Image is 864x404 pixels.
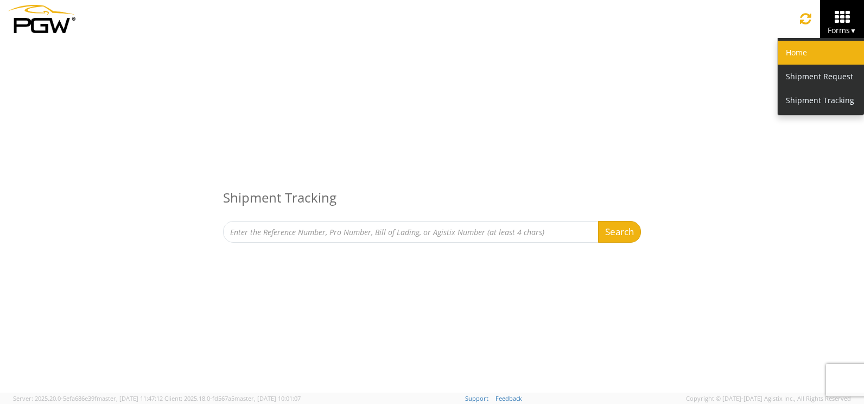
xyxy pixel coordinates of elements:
[234,394,301,402] span: master, [DATE] 10:01:07
[686,394,851,403] span: Copyright © [DATE]-[DATE] Agistix Inc., All Rights Reserved
[495,394,522,402] a: Feedback
[13,394,163,402] span: Server: 2025.20.0-5efa686e39f
[850,26,856,35] span: ▼
[97,394,163,402] span: master, [DATE] 11:47:12
[164,394,301,402] span: Client: 2025.18.0-fd567a5
[223,221,599,243] input: Enter the Reference Number, Pro Number, Bill of Lading, or Agistix Number (at least 4 chars)
[778,41,864,65] a: Home
[598,221,641,243] button: Search
[8,5,75,33] img: pgw-form-logo-1aaa8060b1cc70fad034.png
[223,174,641,221] h3: Shipment Tracking
[465,394,488,402] a: Support
[828,25,856,35] span: Forms
[778,89,864,112] a: Shipment Tracking
[778,65,864,89] a: Shipment Request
